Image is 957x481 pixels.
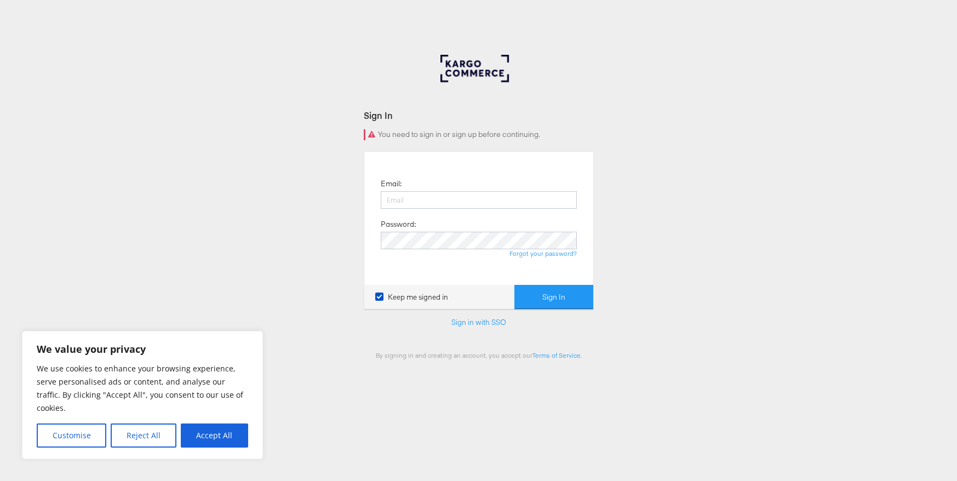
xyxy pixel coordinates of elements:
input: Email [381,191,577,209]
p: We use cookies to enhance your browsing experience, serve personalised ads or content, and analys... [37,362,248,415]
a: Sign in with SSO [451,317,506,327]
div: We value your privacy [22,331,263,459]
div: Sign In [364,109,594,122]
a: Terms of Service [532,351,581,359]
label: Keep me signed in [375,292,448,302]
button: Sign In [514,285,593,310]
div: By signing in and creating an account, you accept our . [364,351,594,359]
button: Accept All [181,423,248,448]
button: Customise [37,423,106,448]
div: You need to sign in or sign up before continuing. [364,129,594,140]
label: Password: [381,219,416,230]
label: Email: [381,179,402,189]
p: We value your privacy [37,342,248,356]
a: Forgot your password? [509,249,577,257]
button: Reject All [111,423,176,448]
